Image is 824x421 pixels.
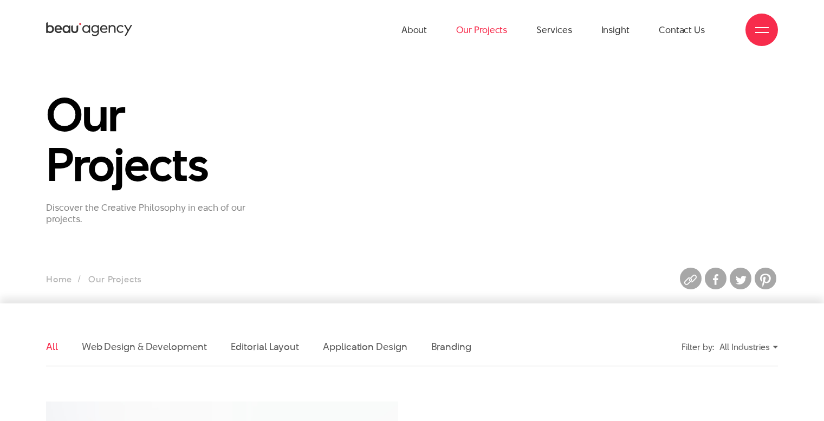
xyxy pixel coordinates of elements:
[82,340,207,353] a: Web Design & Development
[46,340,58,353] a: All
[431,340,471,353] a: Branding
[231,340,300,353] a: Editorial Layout
[719,338,778,357] div: All Industries
[682,338,714,357] div: Filter by:
[46,202,279,225] p: Discover the Creative Philosophy in each of our projects.
[46,89,279,189] h1: Our Projects
[46,273,72,286] a: Home
[323,340,407,353] a: Application Design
